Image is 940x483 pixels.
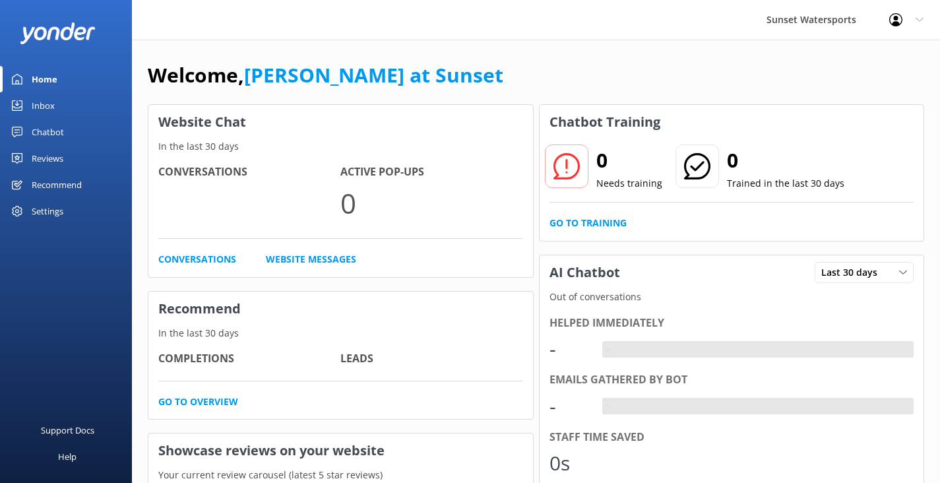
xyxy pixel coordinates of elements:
[158,164,340,181] h4: Conversations
[32,172,82,198] div: Recommend
[549,315,914,332] div: Helped immediately
[602,398,612,415] div: -
[32,145,63,172] div: Reviews
[340,181,522,225] p: 0
[32,198,63,224] div: Settings
[549,429,914,446] div: Staff time saved
[540,255,630,290] h3: AI Chatbot
[549,216,627,230] a: Go to Training
[727,145,844,176] h2: 0
[549,333,589,365] div: -
[340,164,522,181] h4: Active Pop-ups
[41,417,94,443] div: Support Docs
[20,22,96,44] img: yonder-white-logo.png
[602,341,612,358] div: -
[540,105,670,139] h3: Chatbot Training
[549,371,914,389] div: Emails gathered by bot
[540,290,924,304] p: Out of conversations
[727,176,844,191] p: Trained in the last 30 days
[158,350,340,368] h4: Completions
[148,139,533,154] p: In the last 30 days
[148,59,503,91] h1: Welcome,
[340,350,522,368] h4: Leads
[821,265,885,280] span: Last 30 days
[32,119,64,145] div: Chatbot
[266,252,356,267] a: Website Messages
[549,391,589,422] div: -
[32,66,57,92] div: Home
[32,92,55,119] div: Inbox
[148,292,533,326] h3: Recommend
[148,105,533,139] h3: Website Chat
[148,468,533,482] p: Your current review carousel (latest 5 star reviews)
[549,447,589,479] div: 0s
[596,176,662,191] p: Needs training
[244,61,503,88] a: [PERSON_NAME] at Sunset
[158,395,238,409] a: Go to overview
[148,434,533,468] h3: Showcase reviews on your website
[148,326,533,340] p: In the last 30 days
[596,145,662,176] h2: 0
[158,252,236,267] a: Conversations
[58,443,77,470] div: Help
